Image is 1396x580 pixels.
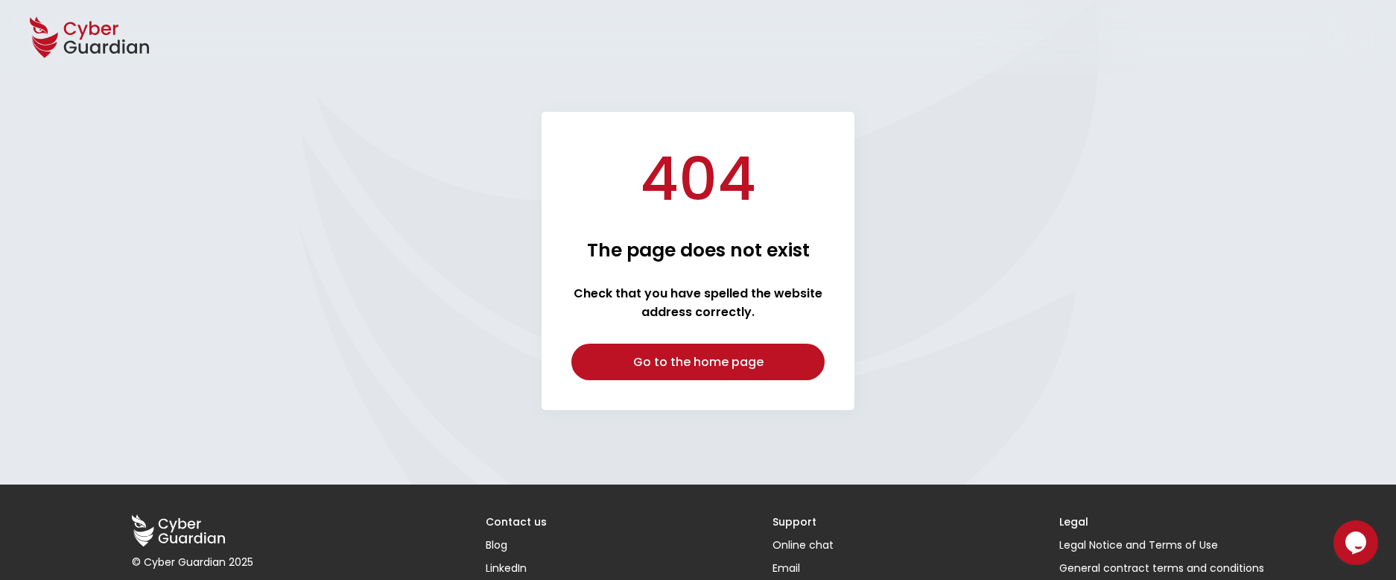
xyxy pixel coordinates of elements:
a: Legal Notice and Terms of Use [1059,538,1264,553]
h3: Legal [1059,514,1264,530]
strong: Check that you have spelled the website address correctly. [574,285,822,321]
h1: 404 [640,142,756,216]
a: General contract terms and conditions [1059,561,1264,576]
h3: Contact us [486,514,547,530]
a: Go to the home page [571,344,825,380]
a: LinkedIn [486,561,547,576]
h2: The page does not exist [587,239,810,262]
a: Blog [486,538,547,553]
p: © Cyber Guardian 2025 [132,555,260,570]
a: Email [772,561,834,576]
h3: Support [772,514,834,530]
button: Online chat [772,538,834,553]
iframe: chat widget [1333,520,1381,565]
